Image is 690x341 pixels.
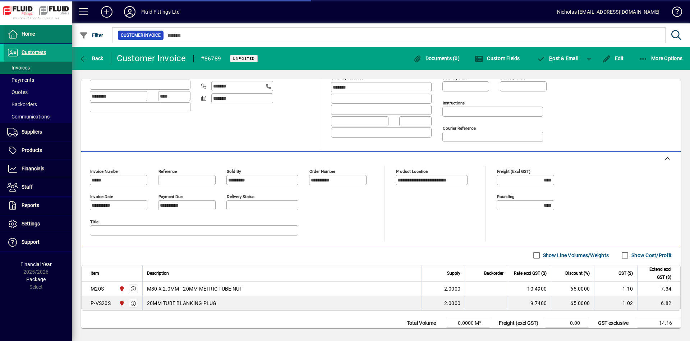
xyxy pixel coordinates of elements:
span: Edit [602,55,624,61]
button: Custom Fields [473,52,522,65]
span: Rate excl GST ($) [514,269,547,277]
td: 65.0000 [551,282,594,296]
span: Financials [22,166,44,171]
td: 1.02 [594,296,637,310]
span: Quotes [7,89,28,95]
td: 0.0000 Kg [446,328,489,336]
td: 2.12 [638,328,681,336]
button: Add [95,5,118,18]
td: GST [594,328,638,336]
span: Customer Invoice [121,32,161,39]
a: Home [4,25,72,43]
span: Financial Year [20,261,52,267]
div: 10.4900 [512,285,547,292]
span: 20MM TUBE BLANKING PLUG [147,300,217,307]
td: 6.82 [637,296,680,310]
mat-label: Invoice number [90,169,119,174]
mat-label: Payment due [158,194,183,199]
span: Products [22,147,42,153]
a: Payments [4,74,72,86]
a: Staff [4,178,72,196]
label: Show Line Volumes/Weights [542,252,609,259]
span: Documents (0) [413,55,460,61]
button: Post & Email [533,52,582,65]
mat-label: Title [90,219,98,224]
a: Communications [4,111,72,123]
span: Back [79,55,103,61]
span: ost & Email [537,55,579,61]
a: Knowledge Base [667,1,681,25]
td: 7.34 [637,282,680,296]
span: Filter [79,32,103,38]
span: Customers [22,49,46,55]
mat-label: Invoice date [90,194,113,199]
mat-label: Delivery status [227,194,254,199]
span: Reports [22,202,39,208]
mat-label: Sold by [227,169,241,174]
span: Extend excl GST ($) [642,265,671,281]
a: Support [4,233,72,251]
td: 1.10 [594,282,637,296]
span: M30 X 2.0MM - 20MM METRIC TUBE NUT [147,285,243,292]
mat-label: Instructions [443,100,465,106]
a: Invoices [4,62,72,74]
td: GST exclusive [594,319,638,328]
span: Item [91,269,99,277]
span: Unposted [233,56,255,61]
span: Backorders [7,102,37,107]
mat-label: Product location [396,169,428,174]
td: 14.16 [638,319,681,328]
span: Settings [22,221,40,226]
span: FLUID FITTINGS CHRISTCHURCH [117,299,125,307]
td: Rounding [495,328,546,336]
mat-label: Freight (excl GST) [497,169,530,174]
td: 0.00 [546,319,589,328]
label: Show Cost/Profit [630,252,672,259]
span: Supply [447,269,460,277]
app-page-header-button: Back [72,52,111,65]
span: Payments [7,77,34,83]
a: View on map [422,68,433,79]
span: Backorder [484,269,503,277]
a: Backorders [4,98,72,111]
div: 9.7400 [512,300,547,307]
button: More Options [637,52,685,65]
span: Custom Fields [475,55,520,61]
a: Products [4,142,72,160]
span: Package [26,277,46,282]
mat-label: Order number [309,169,335,174]
span: Support [22,239,40,245]
td: 65.0000 [551,296,594,310]
td: 0.00 [546,328,589,336]
a: Reports [4,197,72,215]
mat-label: Courier Reference [443,126,476,131]
span: Invoices [7,65,30,71]
span: GST ($) [618,269,633,277]
div: P-VS20S [91,300,111,307]
span: Discount (%) [565,269,590,277]
span: Staff [22,184,33,190]
button: Profile [118,5,141,18]
span: Description [147,269,169,277]
span: FLUID FITTINGS CHRISTCHURCH [117,285,125,293]
div: #86789 [201,53,221,64]
mat-label: Rounding [497,194,514,199]
td: Total Weight [403,328,446,336]
button: Documents (0) [411,52,461,65]
span: 2.0000 [444,300,461,307]
button: Back [78,52,105,65]
td: Total Volume [403,319,446,328]
span: P [549,55,552,61]
div: Fluid Fittings Ltd [141,6,180,18]
div: M20S [91,285,104,292]
span: Suppliers [22,129,42,135]
span: Home [22,31,35,37]
span: Communications [7,114,50,120]
div: Customer Invoice [117,53,186,64]
td: Freight (excl GST) [495,319,546,328]
a: Settings [4,215,72,233]
a: Quotes [4,86,72,98]
div: Nicholas [EMAIL_ADDRESS][DOMAIN_NAME] [557,6,659,18]
span: More Options [639,55,683,61]
button: Edit [601,52,626,65]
